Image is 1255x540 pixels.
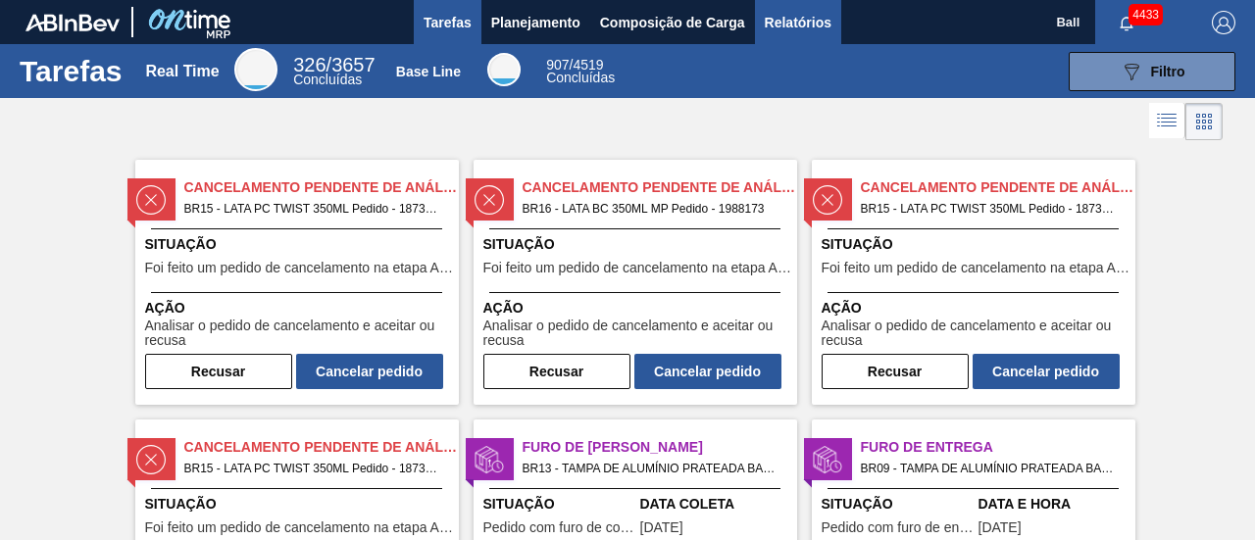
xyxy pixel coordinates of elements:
span: Foi feito um pedido de cancelamento na etapa Aguardando Faturamento [145,520,454,535]
button: Recusar [483,354,630,389]
span: Composição de Carga [600,11,745,34]
span: Ação [483,298,792,319]
span: BR15 - LATA PC TWIST 350ML Pedido - 1873066 [184,458,443,479]
div: Completar tarefa: 29960209 [483,350,781,389]
span: Situação [145,234,454,255]
span: Situação [483,234,792,255]
img: status [136,445,166,474]
span: BR13 - TAMPA DE ALUMÍNIO PRATEADA BALL CDL Pedido - 2011028 [523,458,781,479]
font: 4433 [1132,8,1159,22]
div: Real Time [145,63,219,80]
span: Analisar o pedido de cancelamento e aceitar ou recusa [822,319,1130,349]
img: status [813,185,842,215]
span: Data Coleta [640,494,792,515]
span: Concluídas [546,70,615,85]
span: Planejamento [491,11,580,34]
span: Filtro [1151,64,1185,79]
img: status [475,185,504,215]
span: Foi feito um pedido de cancelamento na etapa Aguardando Faturamento [145,261,454,275]
div: Completar tarefa: 29960208 [145,350,443,389]
div: Base Line [396,64,461,79]
button: Filtro [1069,52,1235,91]
span: / 4519 [546,57,603,73]
span: BR09 - TAMPA DE ALUMÍNIO PRATEADA BALL CDL Pedido - 1948936 [861,458,1120,479]
span: BR15 - LATA PC TWIST 350ML Pedido - 1873064 [861,198,1120,220]
span: Cancelamento Pendente de Análise [184,177,459,198]
span: 02/09/2025, [979,520,1022,535]
div: Base Line [487,53,521,86]
span: Pedido com furo de entrega [822,520,974,535]
span: Situação [822,234,1130,255]
img: status [475,445,504,474]
span: Furo de Coleta [523,437,797,458]
span: Data e Hora [979,494,1130,515]
button: Recusar [822,354,969,389]
span: 907 [546,57,569,73]
span: Ação [145,298,454,319]
span: Analisar o pedido de cancelamento e aceitar ou recusa [483,319,792,349]
span: Pedido com furo de coleta [483,520,635,535]
img: status [813,445,842,474]
img: status [136,185,166,215]
button: Notificações [1095,9,1158,36]
span: Tarefas [424,11,472,34]
span: 21/08/2025 [640,520,683,535]
span: Cancelamento Pendente de Análise [523,177,797,198]
span: 326 [293,54,326,75]
div: Real Time [293,57,375,86]
button: Cancelar pedido [634,354,781,389]
span: Concluídas [293,72,362,87]
button: Cancelar pedido [973,354,1120,389]
span: Relatórios [765,11,831,34]
span: BR16 - LATA BC 350ML MP Pedido - 1988173 [523,198,781,220]
span: Situação [822,494,974,515]
img: Logout [1212,11,1235,34]
span: / 3657 [293,54,375,75]
span: Foi feito um pedido de cancelamento na etapa Aguardando Faturamento [822,261,1130,275]
span: Furo de Entrega [861,437,1135,458]
div: Visão em Cards [1185,103,1223,140]
img: TNhmsLtSVTkK8tSr43FrP2fwEKptu5GPRR3wAAAABJRU5ErkJggg== [25,14,120,31]
span: Foi feito um pedido de cancelamento na etapa Aguardando Faturamento [483,261,792,275]
span: Situação [145,494,454,515]
span: Ação [822,298,1130,319]
div: Base Line [546,59,615,84]
span: Cancelamento Pendente de Análise [861,177,1135,198]
span: BR15 - LATA PC TWIST 350ML Pedido - 1873065 [184,198,443,220]
button: Recusar [145,354,292,389]
div: Real Time [234,48,277,91]
span: Cancelamento Pendente de Análise [184,437,459,458]
span: Analisar o pedido de cancelamento e aceitar ou recusa [145,319,454,349]
div: Completar tarefa: 29960254 [822,350,1120,389]
h1: Tarefas [20,60,123,82]
div: Visão em Lista [1149,103,1185,140]
button: Cancelar pedido [296,354,443,389]
span: Situação [483,494,635,515]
